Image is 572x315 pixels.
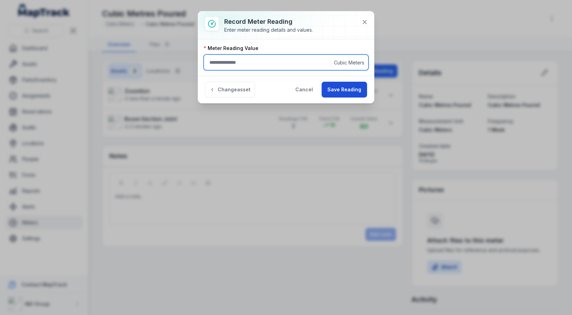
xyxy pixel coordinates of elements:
[204,54,368,70] input: :r18p:-form-item-label
[205,82,255,98] button: Changeasset
[224,17,313,27] h3: Record meter reading
[322,82,367,98] button: Save Reading
[289,82,319,98] button: Cancel
[224,27,313,33] div: Enter meter reading details and values.
[204,45,258,52] label: Meter Reading Value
